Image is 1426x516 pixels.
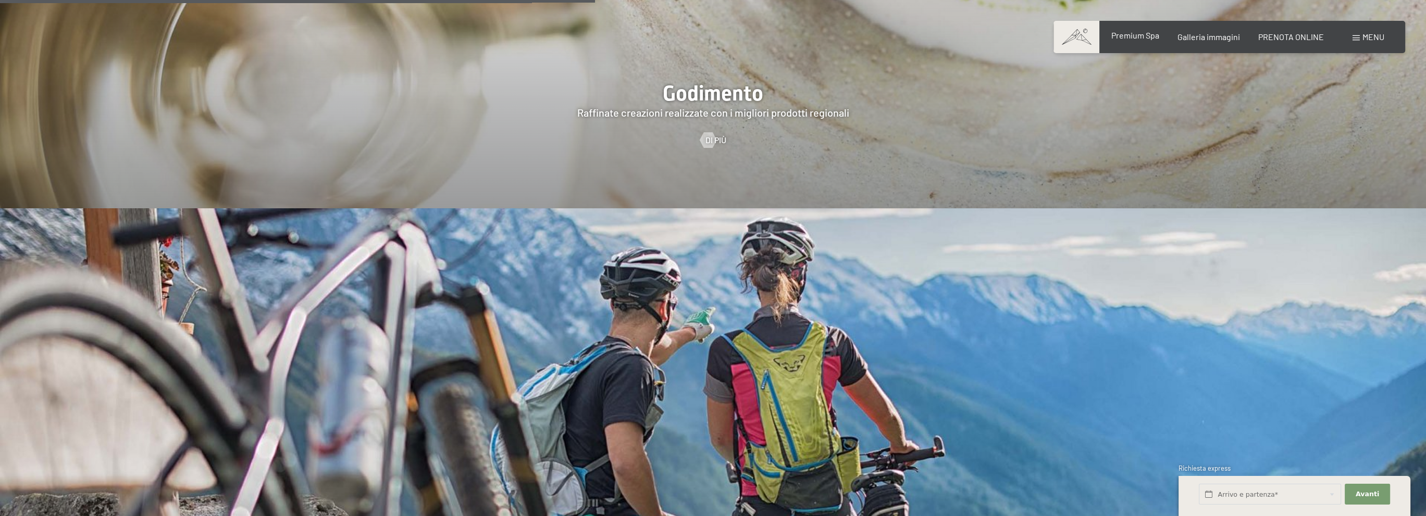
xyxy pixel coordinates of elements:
[1362,32,1384,42] span: Menu
[1111,30,1159,40] a: Premium Spa
[705,134,726,146] span: Di più
[1177,32,1240,42] a: Galleria immagini
[1356,489,1379,499] span: Avanti
[1258,32,1324,42] a: PRENOTA ONLINE
[700,134,726,146] a: Di più
[1345,484,1390,505] button: Avanti
[1179,464,1231,472] span: Richiesta express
